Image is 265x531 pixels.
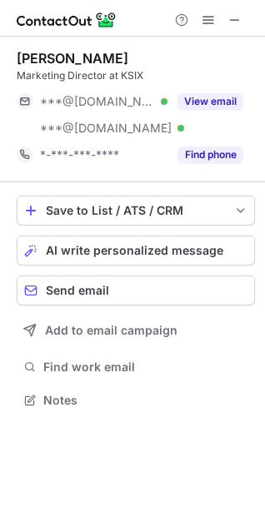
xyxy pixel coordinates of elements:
button: Add to email campaign [17,315,255,345]
button: AI write personalized message [17,236,255,265]
span: Send email [46,284,109,297]
button: Reveal Button [177,93,243,110]
div: Save to List / ATS / CRM [46,204,226,217]
button: Send email [17,275,255,305]
span: AI write personalized message [46,244,223,257]
span: Add to email campaign [45,324,177,337]
button: save-profile-one-click [17,196,255,226]
span: Find work email [43,360,248,375]
div: [PERSON_NAME] [17,50,128,67]
button: Reveal Button [177,146,243,163]
span: ***@[DOMAIN_NAME] [40,94,155,109]
img: ContactOut v5.3.10 [17,10,117,30]
button: Notes [17,389,255,412]
span: ***@[DOMAIN_NAME] [40,121,172,136]
div: Marketing Director at KSIX [17,68,255,83]
button: Find work email [17,355,255,379]
span: Notes [43,393,248,408]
